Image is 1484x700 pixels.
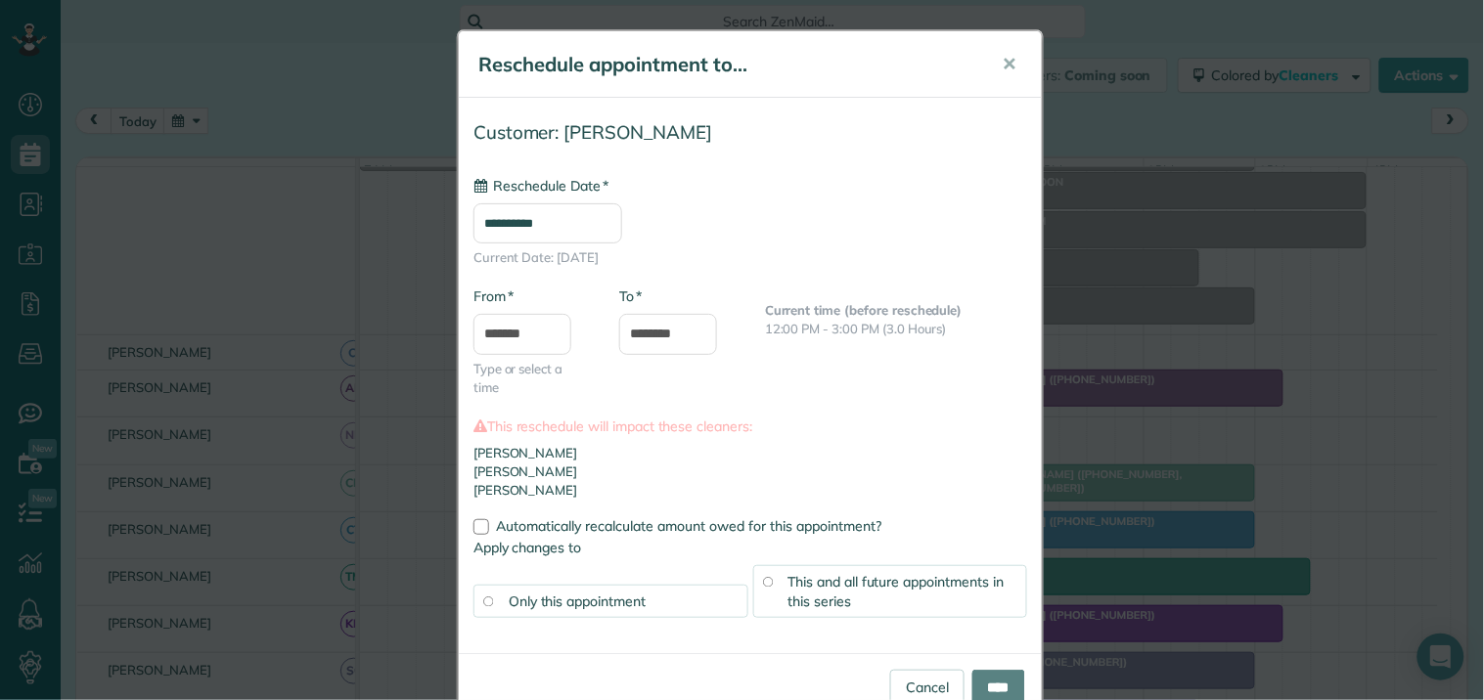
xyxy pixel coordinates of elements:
p: 12:00 PM - 3:00 PM (3.0 Hours) [765,320,1027,338]
label: This reschedule will impact these cleaners: [473,416,1027,436]
span: ✕ [1003,53,1017,75]
span: Type or select a time [473,360,590,397]
input: This and all future appointments in this series [763,577,773,587]
label: Reschedule Date [473,176,608,196]
label: To [619,286,642,306]
span: Current Date: [DATE] [473,248,1027,267]
span: Only this appointment [509,592,646,610]
span: This and all future appointments in this series [788,573,1005,610]
span: Automatically recalculate amount owed for this appointment? [496,517,881,535]
li: [PERSON_NAME] [473,481,1027,500]
b: Current time (before reschedule) [765,302,963,318]
li: [PERSON_NAME] [473,444,1027,462]
label: Apply changes to [473,538,1027,557]
li: [PERSON_NAME] [473,462,1027,481]
input: Only this appointment [483,596,493,606]
h5: Reschedule appointment to... [478,51,975,78]
label: From [473,286,514,306]
h4: Customer: [PERSON_NAME] [473,122,1027,143]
